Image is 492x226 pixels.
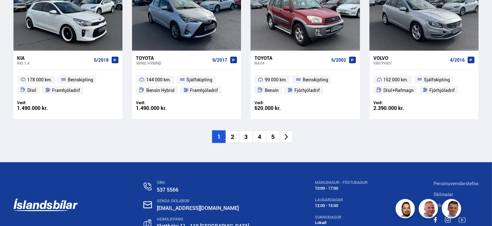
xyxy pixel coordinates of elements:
li: 3 [239,131,253,143]
img: FbJEzSuNWCJXmdc-.webp [443,200,462,219]
span: 6/2002 [331,58,346,63]
span: Sjálfskipting [424,76,450,84]
div: Lokað [315,221,368,225]
li: 4 [253,131,266,143]
li: 5 [266,131,280,143]
div: SUNNUDAGUR [315,215,368,220]
span: Bensín [265,86,279,94]
a: Kia Rio 1.4 5/2018 178 000 km. Beinskipting Dísil Framhjóladrif Verð: 1.490.000 kr. [13,51,122,120]
div: Volvo [373,55,447,61]
div: Toyota [136,55,210,61]
span: Sjálfskipting [187,76,213,84]
span: 5/2018 [94,58,109,63]
li: 1 [212,131,226,143]
div: Verð: [136,100,187,105]
span: 178 000 km. [27,76,52,84]
span: 152 000 km. [384,76,408,84]
a: Toyota RAV4 6/2002 99 000 km. Beinskipting Bensín Fjórhjóladrif Verð: 620.000 kr. [251,51,360,120]
a: Persónuverndarstefna [434,180,479,186]
span: Bensín Hybrid [146,86,174,94]
span: Fjórhjóladrif [429,86,455,94]
span: Beinskipting [68,76,93,84]
a: 537 5566 [157,186,179,193]
div: SENDA SKILABOÐ [157,199,249,203]
div: 12:00 - 15:00 [315,203,368,208]
a: [EMAIL_ADDRESS][DOMAIN_NAME] [157,204,239,212]
li: 2 [226,131,239,143]
span: Fjórhjóladrif [294,86,320,94]
a: Toyota Yaris HYBRID 9/2017 144 000 km. Sjálfskipting Bensín Hybrid Framhjóladrif Verð: 1.490.000 kr. [132,51,241,120]
div: Kia [17,55,91,61]
button: Opna LiveChat spjallviðmót [5,3,24,22]
span: Beinskipting [303,76,328,84]
img: siFngHWaQ9KaOqBr.png [420,200,439,219]
div: 2.390.000 kr. [373,105,424,111]
img: nhp88E3Fdnt1Opn2.png [397,200,416,219]
div: Toyota [255,55,328,61]
span: Dísil [27,86,36,94]
div: 1.490.000 kr. [17,105,68,111]
a: Skilmalar [434,191,453,197]
span: 4/2016 [450,58,465,63]
span: 144 000 km. [146,76,171,84]
img: n0V2lOsqF3l1V2iz.svg [144,183,152,191]
div: MÁNUDAGUR - FÖSTUDAGUR [315,180,368,185]
span: Framhjóladrif [52,86,80,94]
span: Dísil+Rafmagn [384,86,414,94]
div: V60 PHEV [373,61,447,65]
div: SÍMI [157,180,249,185]
div: 1.490.000 kr. [136,105,187,111]
img: nHj8e-n-aHgjukTg.svg [143,201,152,209]
div: Yaris HYBRID [136,61,210,65]
span: Framhjóladrif [190,86,218,94]
a: Volvo V60 PHEV 4/2016 152 000 km. Sjálfskipting Dísil+Rafmagn Fjórhjóladrif Verð: 2.390.000 kr. [370,51,479,120]
span: 99 000 km. [265,76,287,84]
span: 9/2017 [212,58,227,63]
div: LAUGARDAGAR [315,198,368,202]
div: Verð: [373,100,424,105]
div: Verð: [17,100,68,105]
div: Verð: [255,100,305,105]
div: 620.000 kr. [255,105,305,111]
div: RAV4 [255,61,328,65]
div: HEIMILISFANG [157,217,249,221]
div: Rio 1.4 [17,61,91,65]
div: 10:00 - 17:00 [315,186,368,191]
